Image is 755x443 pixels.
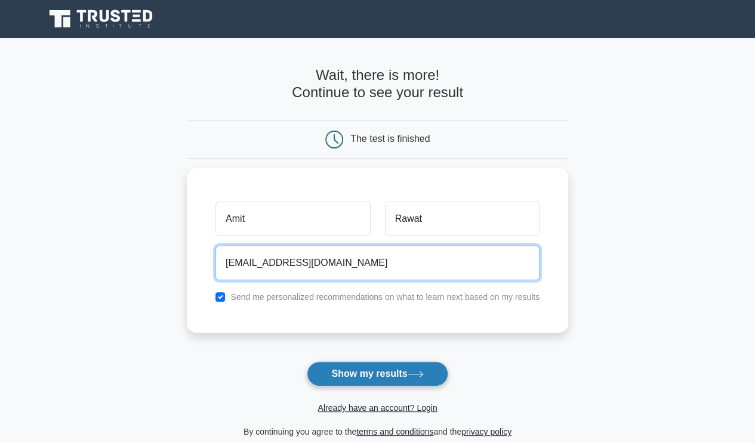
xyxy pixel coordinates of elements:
input: First name [215,202,370,236]
button: Show my results [307,361,448,386]
a: privacy policy [461,427,511,436]
div: By continuing you agree to the and the [180,425,575,439]
a: Already have an account? Login [318,403,437,413]
input: Email [215,246,540,280]
a: terms and conditions [356,427,433,436]
div: The test is finished [350,134,430,144]
input: Last name [385,202,540,236]
label: Send me personalized recommendations on what to learn next based on my results [230,292,540,302]
h4: Wait, there is more! Continue to see your result [187,67,568,101]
